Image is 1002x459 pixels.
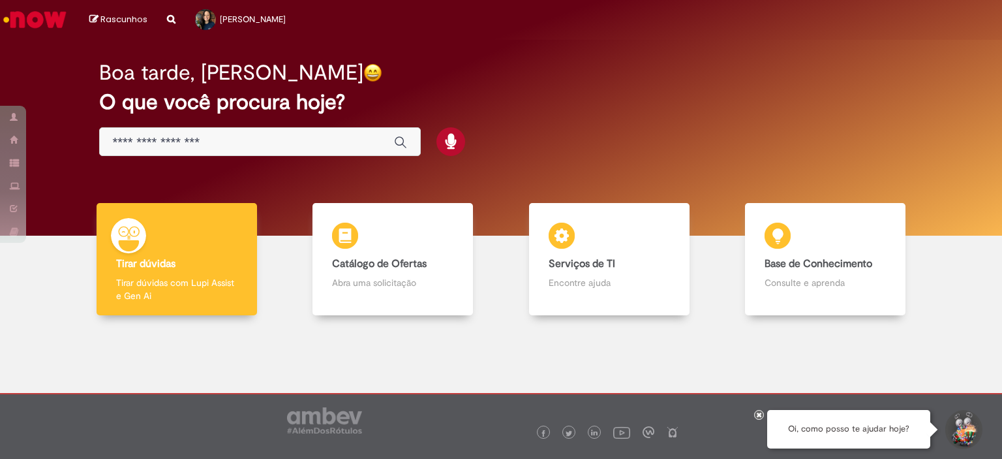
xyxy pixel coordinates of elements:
[100,13,147,25] span: Rascunhos
[220,14,286,25] span: [PERSON_NAME]
[943,410,982,449] button: Iniciar Conversa de Suporte
[285,203,502,316] a: Catálogo de Ofertas Abra uma solicitação
[332,276,453,289] p: Abra uma solicitação
[643,426,654,438] img: logo_footer_workplace.png
[363,63,382,82] img: happy-face.png
[613,424,630,441] img: logo_footer_youtube.png
[332,257,427,270] b: Catálogo de Ofertas
[765,257,872,270] b: Base de Conhecimento
[566,430,572,437] img: logo_footer_twitter.png
[767,410,930,449] div: Oi, como posso te ajudar hoje?
[591,430,598,437] img: logo_footer_linkedin.png
[68,203,285,316] a: Tirar dúvidas Tirar dúvidas com Lupi Assist e Gen Ai
[116,257,175,270] b: Tirar dúvidas
[99,91,903,114] h2: O que você procura hoje?
[667,426,678,438] img: logo_footer_naosei.png
[99,61,363,84] h2: Boa tarde, [PERSON_NAME]
[540,430,547,437] img: logo_footer_facebook.png
[718,203,934,316] a: Base de Conhecimento Consulte e aprenda
[116,276,237,302] p: Tirar dúvidas com Lupi Assist e Gen Ai
[1,7,68,33] img: ServiceNow
[765,276,886,289] p: Consulte e aprenda
[501,203,718,316] a: Serviços de TI Encontre ajuda
[549,276,670,289] p: Encontre ajuda
[89,14,147,26] a: Rascunhos
[287,407,362,434] img: logo_footer_ambev_rotulo_gray.png
[549,257,615,270] b: Serviços de TI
